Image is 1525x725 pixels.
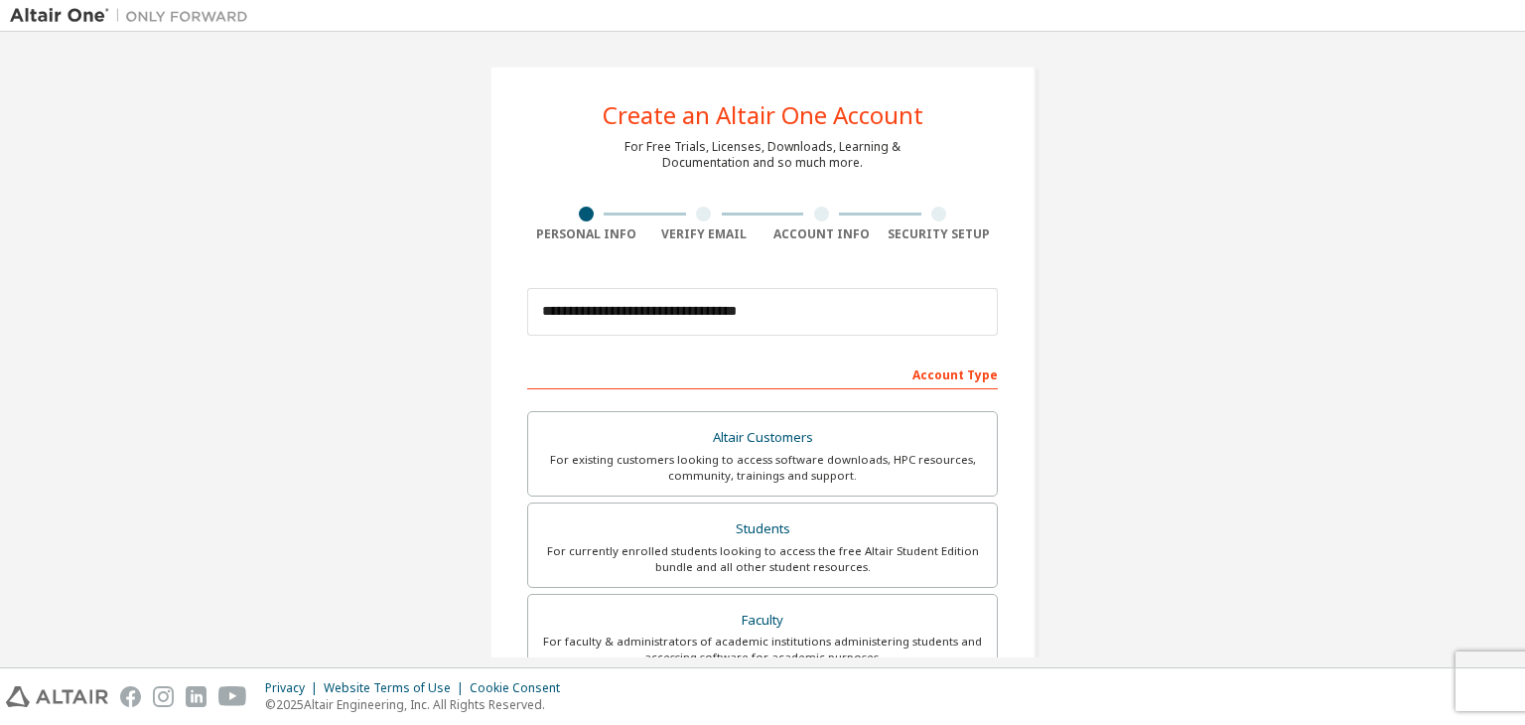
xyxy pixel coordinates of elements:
[265,696,572,713] p: © 2025 Altair Engineering, Inc. All Rights Reserved.
[470,680,572,696] div: Cookie Consent
[324,680,470,696] div: Website Terms of Use
[540,452,985,484] div: For existing customers looking to access software downloads, HPC resources, community, trainings ...
[540,543,985,575] div: For currently enrolled students looking to access the free Altair Student Edition bundle and all ...
[265,680,324,696] div: Privacy
[540,607,985,635] div: Faculty
[527,226,645,242] div: Personal Info
[6,686,108,707] img: altair_logo.svg
[645,226,763,242] div: Verify Email
[624,139,901,171] div: For Free Trials, Licenses, Downloads, Learning & Documentation and so much more.
[120,686,141,707] img: facebook.svg
[153,686,174,707] img: instagram.svg
[10,6,258,26] img: Altair One
[186,686,207,707] img: linkedin.svg
[218,686,247,707] img: youtube.svg
[540,515,985,543] div: Students
[527,358,998,389] div: Account Type
[540,634,985,665] div: For faculty & administrators of academic institutions administering students and accessing softwa...
[603,103,923,127] div: Create an Altair One Account
[881,226,999,242] div: Security Setup
[762,226,881,242] div: Account Info
[540,424,985,452] div: Altair Customers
